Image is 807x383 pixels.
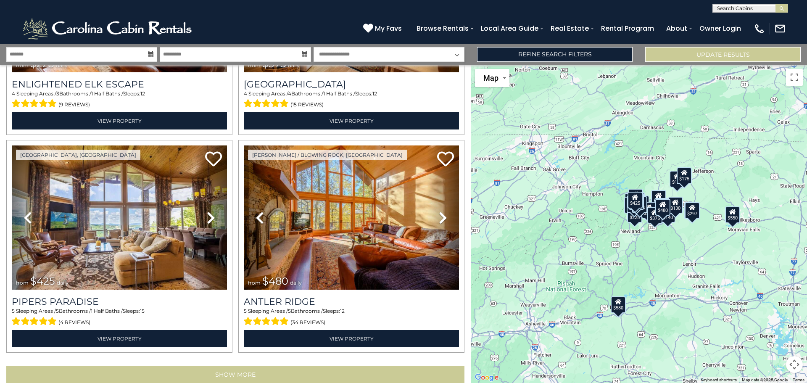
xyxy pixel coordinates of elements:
div: $297 [685,202,700,219]
span: 4 [12,90,15,97]
a: Add to favorites [205,151,222,169]
div: $215 [632,196,647,213]
span: 4 [288,90,291,97]
img: thumbnail_163267178.jpeg [244,145,459,290]
span: 4 [244,90,247,97]
div: $535 [629,193,644,210]
img: White-1-2.png [21,16,195,41]
span: $480 [262,275,288,287]
span: daily [288,62,300,69]
button: Map camera controls [786,356,803,373]
img: thumbnail_166630216.jpeg [12,145,227,290]
a: Pipers Paradise [12,296,227,307]
div: $424 [627,195,642,212]
span: (15 reviews) [290,99,324,110]
a: Open this area in Google Maps (opens a new window) [473,372,501,383]
span: Map [483,74,498,82]
a: About [662,21,691,36]
div: $175 [670,171,685,188]
button: Show More [6,366,464,383]
a: Refine Search Filters [477,47,633,62]
div: $375 [647,206,662,223]
div: $125 [628,188,643,205]
span: $375 [262,58,286,70]
span: 5 [288,308,291,314]
span: 3 [56,90,59,97]
span: from [16,62,29,69]
span: (34 reviews) [290,317,325,328]
a: Local Area Guide [477,21,543,36]
span: 15 [140,308,145,314]
a: Browse Rentals [412,21,473,36]
span: from [248,62,261,69]
span: (4 reviews) [58,317,90,328]
a: Owner Login [695,21,745,36]
div: $425 [628,191,643,208]
div: Sleeping Areas / Bathrooms / Sleeps: [244,90,459,110]
span: 1 Half Baths / [323,90,355,97]
span: $225 [30,58,54,70]
button: Toggle fullscreen view [786,69,803,86]
div: $140 [660,206,675,222]
a: Terms (opens in new tab) [793,378,804,382]
a: Rental Program [597,21,658,36]
div: $175 [677,167,692,184]
div: $165 [654,198,670,214]
button: Change map style [475,69,509,87]
span: 5 [244,308,247,314]
span: 5 [56,308,59,314]
a: My Favs [363,23,404,34]
a: View Property [244,112,459,129]
a: Enlightened Elk Escape [12,79,227,90]
div: $130 [668,197,683,214]
img: phone-regular-white.png [754,23,765,34]
h3: Mountain Song Lodge [244,79,459,90]
span: 12 [340,308,345,314]
div: $480 [655,198,670,215]
button: Update Results [645,47,801,62]
span: $425 [30,275,55,287]
a: [GEOGRAPHIC_DATA], [GEOGRAPHIC_DATA] [16,150,140,160]
div: $230 [641,201,657,218]
span: 1 Half Baths / [91,90,123,97]
a: [PERSON_NAME] / Blowing Rock, [GEOGRAPHIC_DATA] [248,150,407,160]
span: 1 Half Baths / [91,308,123,314]
span: from [248,280,261,286]
div: $550 [725,206,740,223]
button: Keyboard shortcuts [701,377,737,383]
img: Google [473,372,501,383]
span: daily [56,62,68,69]
img: mail-regular-white.png [774,23,786,34]
span: daily [290,280,302,286]
a: Add to favorites [437,151,454,169]
span: 12 [140,90,145,97]
span: Map data ©2025 Google [742,378,788,382]
a: View Property [244,330,459,347]
div: $349 [651,190,666,207]
a: [GEOGRAPHIC_DATA] [244,79,459,90]
a: View Property [12,330,227,347]
span: My Favs [375,23,402,34]
div: $230 [624,196,639,213]
span: daily [57,280,69,286]
span: (9 reviews) [58,99,90,110]
div: Sleeping Areas / Bathrooms / Sleeps: [244,307,459,328]
span: from [16,280,29,286]
div: $580 [611,296,626,313]
a: Antler Ridge [244,296,459,307]
div: $225 [627,206,642,223]
div: Sleeping Areas / Bathrooms / Sleeps: [12,307,227,328]
span: 12 [372,90,377,97]
div: Sleeping Areas / Bathrooms / Sleeps: [12,90,227,110]
span: 5 [12,308,15,314]
a: View Property [12,112,227,129]
a: Real Estate [546,21,593,36]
